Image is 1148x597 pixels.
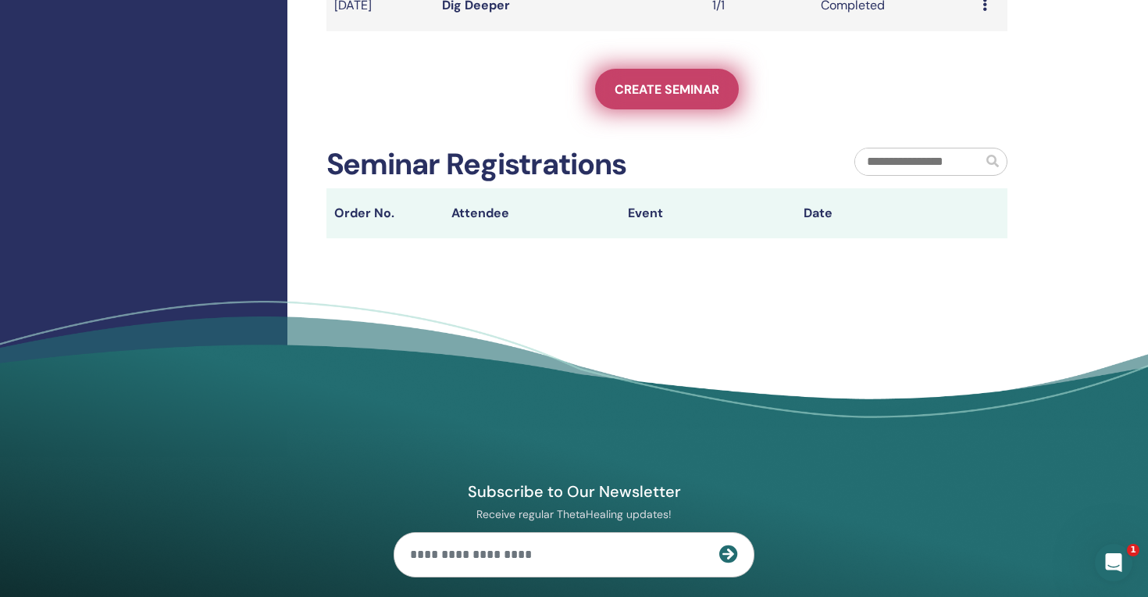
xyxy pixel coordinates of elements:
span: Create seminar [615,81,719,98]
th: Date [796,188,972,238]
iframe: Intercom live chat [1095,544,1132,581]
th: Event [620,188,797,238]
a: Create seminar [595,69,739,109]
span: 1 [1127,544,1139,556]
h4: Subscribe to Our Newsletter [394,481,754,502]
th: Order No. [326,188,444,238]
p: Receive regular ThetaHealing updates! [394,507,754,521]
h2: Seminar Registrations [326,147,627,183]
th: Attendee [444,188,620,238]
